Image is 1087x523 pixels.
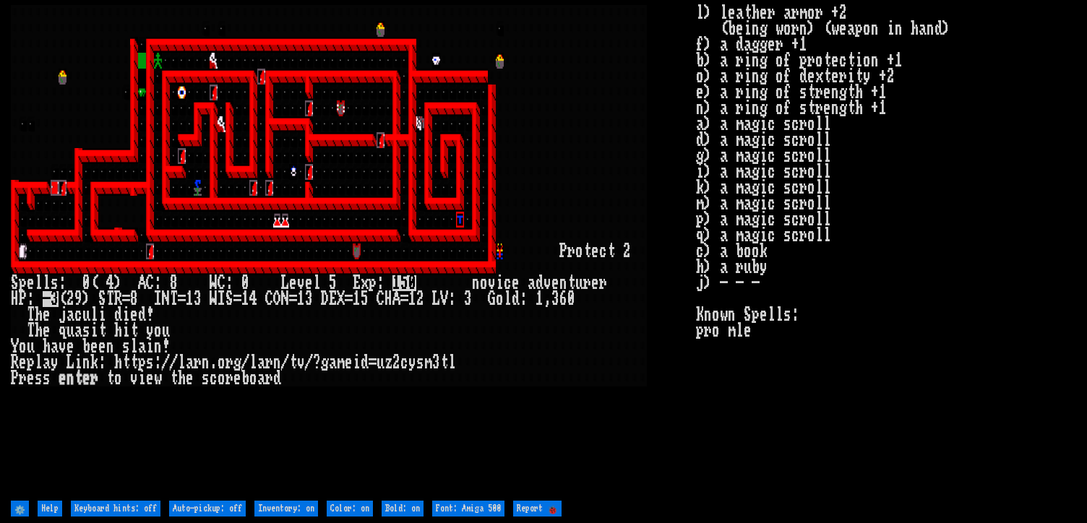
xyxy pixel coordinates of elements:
[170,291,178,307] div: T
[392,275,400,291] mark: 1
[202,371,210,386] div: s
[66,323,74,339] div: u
[106,339,114,355] div: n
[575,243,583,259] div: o
[575,275,583,291] div: u
[210,275,218,291] div: W
[178,355,186,371] div: l
[59,291,66,307] div: (
[146,355,154,371] div: s
[138,355,146,371] div: p
[43,291,51,307] mark: -
[170,355,178,371] div: /
[392,291,400,307] div: A
[122,307,130,323] div: i
[345,291,353,307] div: =
[19,275,27,291] div: p
[178,371,186,386] div: h
[496,291,504,307] div: o
[43,323,51,339] div: e
[551,291,559,307] div: 3
[27,275,35,291] div: e
[408,291,416,307] div: 1
[297,355,305,371] div: v
[559,275,567,291] div: n
[43,355,51,371] div: a
[233,291,241,307] div: =
[488,275,496,291] div: v
[90,275,98,291] div: (
[202,355,210,371] div: n
[162,339,170,355] div: !
[369,355,377,371] div: =
[384,355,392,371] div: z
[599,243,607,259] div: c
[583,275,591,291] div: r
[281,355,289,371] div: /
[51,339,59,355] div: a
[74,323,82,339] div: a
[178,291,186,307] div: =
[27,339,35,355] div: u
[329,275,337,291] div: 5
[66,339,74,355] div: e
[122,339,130,355] div: s
[186,355,194,371] div: a
[369,275,377,291] div: p
[98,323,106,339] div: t
[241,371,249,386] div: b
[512,291,520,307] div: d
[146,307,154,323] div: !
[432,291,440,307] div: L
[43,307,51,323] div: e
[513,501,562,516] input: Report 🐞
[377,355,384,371] div: u
[361,275,369,291] div: x
[249,371,257,386] div: o
[130,291,138,307] div: 8
[225,355,233,371] div: r
[170,275,178,291] div: 8
[74,307,82,323] div: c
[265,291,273,307] div: C
[512,275,520,291] div: e
[138,307,146,323] div: d
[337,291,345,307] div: X
[559,243,567,259] div: P
[281,291,289,307] div: N
[254,501,318,516] input: Inventory: on
[154,339,162,355] div: n
[98,307,106,323] div: i
[59,275,66,291] div: :
[696,5,1076,497] stats: l) leather armor +2 (being worn) (weapon in hand) f) a dagger +1 b) a ring of protection +1 o) a ...
[130,339,138,355] div: l
[114,371,122,386] div: o
[400,291,408,307] div: =
[321,355,329,371] div: g
[567,291,575,307] div: 0
[305,275,313,291] div: e
[313,355,321,371] div: ?
[210,371,218,386] div: c
[382,501,424,516] input: Bold: on
[11,291,19,307] div: H
[377,275,384,291] div: :
[257,371,265,386] div: a
[146,371,154,386] div: e
[329,355,337,371] div: a
[496,275,504,291] div: i
[194,291,202,307] div: 3
[59,339,66,355] div: v
[504,275,512,291] div: c
[146,339,154,355] div: i
[98,355,106,371] div: :
[66,355,74,371] div: L
[35,355,43,371] div: l
[35,323,43,339] div: h
[51,355,59,371] div: y
[43,275,51,291] div: l
[114,323,122,339] div: h
[66,291,74,307] div: 2
[464,291,472,307] div: 3
[146,323,154,339] div: y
